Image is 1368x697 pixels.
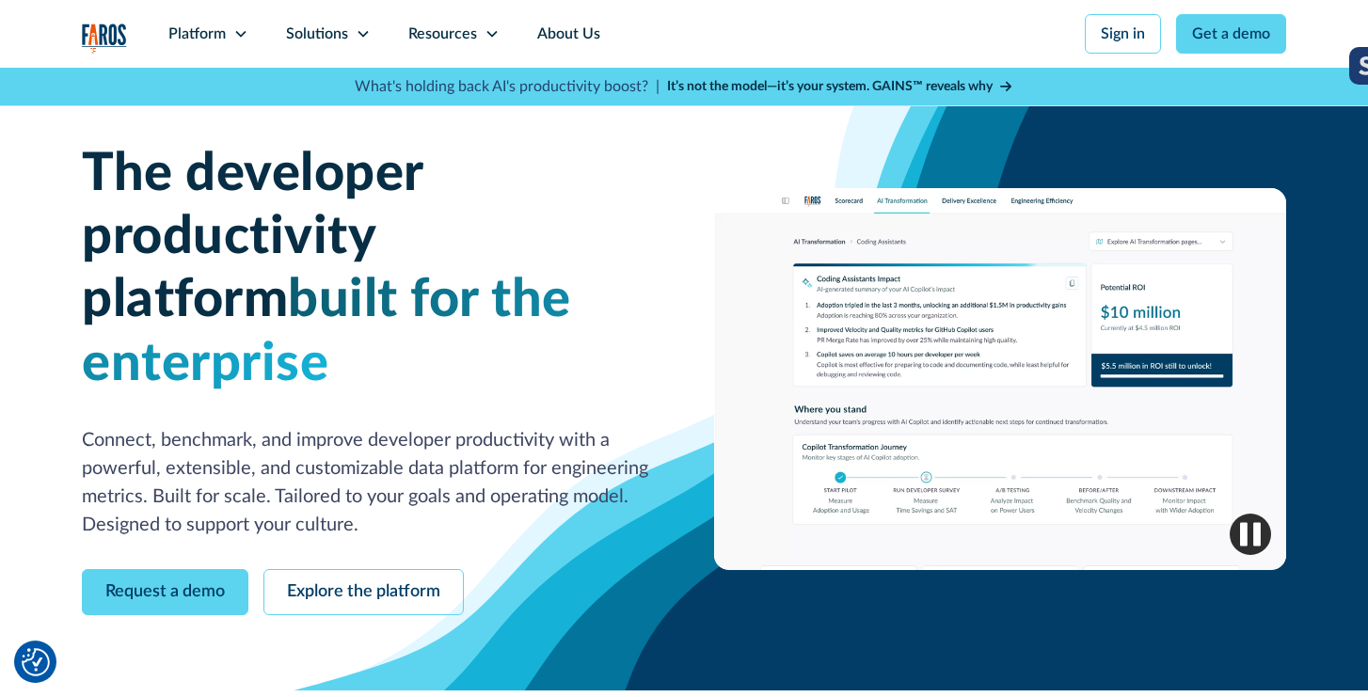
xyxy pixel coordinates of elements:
span: built for the enterprise [82,274,571,389]
p: Connect, benchmark, and improve developer productivity with a powerful, extensible, and customiza... [82,426,654,539]
a: Request a demo [82,569,248,615]
img: Logo of the analytics and reporting company Faros. [82,24,127,53]
a: Get a demo [1176,14,1286,54]
a: home [82,24,127,53]
a: Sign in [1085,14,1161,54]
a: Explore the platform [263,569,464,615]
p: What's holding back AI's productivity boost? | [355,75,660,98]
h1: The developer productivity platform [82,143,654,396]
div: Platform [168,23,226,45]
img: Pause video [1230,514,1271,555]
img: Revisit consent button [22,648,50,676]
div: Solutions [286,23,348,45]
button: Cookie Settings [22,648,50,676]
div: Resources [408,23,477,45]
a: It’s not the model—it’s your system. GAINS™ reveals why [667,77,1013,97]
strong: It’s not the model—it’s your system. GAINS™ reveals why [667,80,993,93]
